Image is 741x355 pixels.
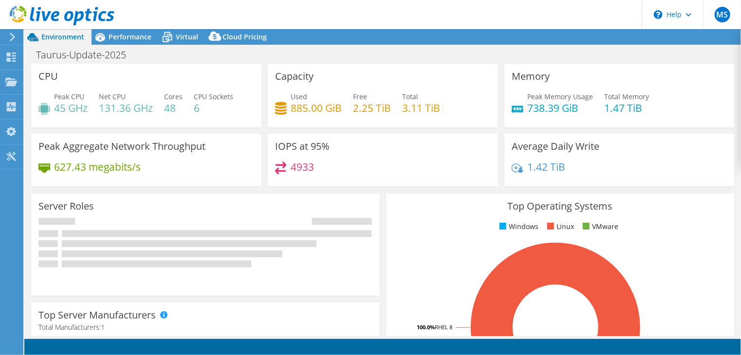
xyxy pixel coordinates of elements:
[38,322,372,333] h4: Total Manufacturers:
[417,323,435,331] tspan: 100.0%
[291,92,307,101] span: Used
[435,323,452,331] tspan: RHEL 8
[194,92,233,101] span: CPU Sockets
[393,201,727,212] h3: Top Operating Systems
[580,221,618,232] li: VMware
[99,92,126,101] span: Net CPU
[512,141,599,152] h3: Average Daily Write
[99,103,153,113] h4: 131.36 GHz
[527,103,593,113] h4: 738.39 GiB
[54,103,88,113] h4: 45 GHz
[654,10,663,19] svg: \n
[604,92,649,101] span: Total Memory
[176,32,198,41] span: Virtual
[527,161,565,172] h4: 1.42 TiB
[291,103,342,113] h4: 885.00 GiB
[402,92,418,101] span: Total
[353,103,391,113] h4: 2.25 TiB
[222,32,267,41] span: Cloud Pricing
[109,32,151,41] span: Performance
[54,161,141,172] h4: 627.43 megabits/s
[38,71,58,82] h3: CPU
[38,310,156,320] h3: Top Server Manufacturers
[604,103,649,113] h4: 1.47 TiB
[291,161,314,172] h4: 4933
[402,103,440,113] h4: 3.11 TiB
[527,92,593,101] span: Peak Memory Usage
[32,50,141,60] h1: Taurus-Update-2025
[38,201,94,212] h3: Server Roles
[164,92,183,101] span: Cores
[164,103,183,113] h4: 48
[497,221,538,232] li: Windows
[715,7,730,22] span: MS
[194,103,233,113] h4: 6
[38,141,205,152] h3: Peak Aggregate Network Throughput
[275,71,314,82] h3: Capacity
[41,32,84,41] span: Environment
[54,92,84,101] span: Peak CPU
[545,221,574,232] li: Linux
[512,71,550,82] h3: Memory
[275,141,330,152] h3: IOPS at 95%
[353,92,367,101] span: Free
[101,322,105,332] span: 1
